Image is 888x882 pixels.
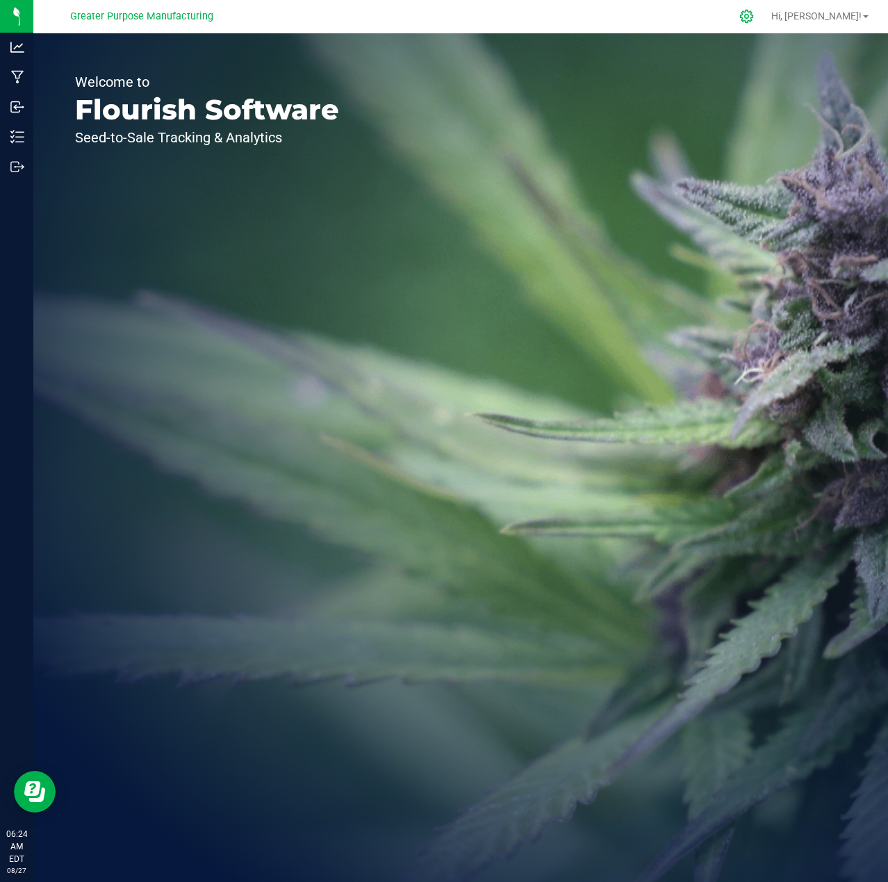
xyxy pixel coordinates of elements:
p: Seed-to-Sale Tracking & Analytics [75,131,339,144]
div: Manage settings [737,9,757,24]
iframe: Resource center [14,771,56,813]
span: Greater Purpose Manufacturing [70,10,213,22]
inline-svg: Outbound [10,160,24,174]
p: 08/27 [6,865,27,876]
p: 06:24 AM EDT [6,828,27,865]
p: Welcome to [75,75,339,89]
p: Flourish Software [75,96,339,124]
inline-svg: Manufacturing [10,70,24,84]
inline-svg: Inventory [10,130,24,144]
span: Hi, [PERSON_NAME]! [771,10,862,22]
inline-svg: Analytics [10,40,24,54]
inline-svg: Inbound [10,100,24,114]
